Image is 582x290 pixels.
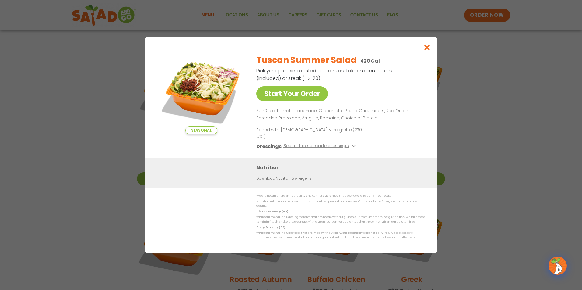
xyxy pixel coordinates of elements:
p: SunDried Tomato Tapenade, Orecchiette Pasta, Cucumbers, Red Onion, Shredded Provolone, Arugula, R... [256,107,422,122]
p: Paired with [DEMOGRAPHIC_DATA] Vinaigrette (270 Cal) [256,126,369,139]
h3: Dressings [256,142,282,150]
p: Pick your protein: roasted chicken, buffalo chicken or tofu (included) or steak (+$1.20) [256,67,393,82]
p: Nutrition information is based on our standard recipes and portion sizes. Click Nutrition & Aller... [256,199,425,209]
p: While our menu includes foods that are made without dairy, our restaurants are not dairy free. We... [256,231,425,240]
p: We are not an allergen free facility and cannot guarantee the absence of allergens in our foods. [256,194,425,198]
p: 420 Cal [360,57,380,65]
button: Close modal [417,37,437,57]
h2: Tuscan Summer Salad [256,54,357,67]
p: While our menu includes ingredients that are made without gluten, our restaurants are not gluten ... [256,215,425,224]
h3: Nutrition [256,164,428,171]
strong: Dairy Friendly (DF) [256,225,285,229]
img: Featured product photo for Tuscan Summer Salad [159,49,244,134]
a: Download Nutrition & Allergens [256,175,311,181]
button: See all house made dressings [283,142,357,150]
strong: Gluten Friendly (GF) [256,209,288,213]
span: Seasonal [185,126,217,134]
a: Start Your Order [256,86,328,101]
img: wpChatIcon [549,257,566,274]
